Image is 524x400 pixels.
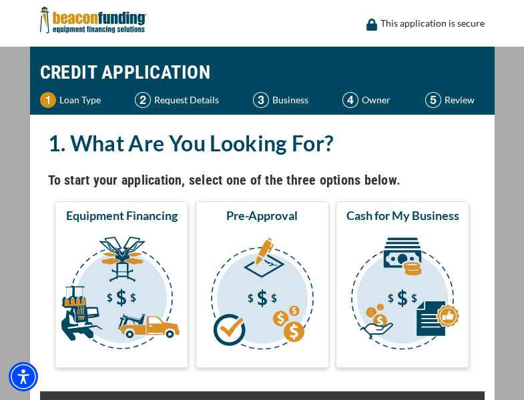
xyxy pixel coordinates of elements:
img: Step 3 [253,92,269,108]
h4: To start your application, select one of the three options below. [48,169,477,191]
button: Cash for My Business [336,201,469,368]
span: Cash for My Business [346,207,459,223]
img: Pre-Approval [198,229,326,362]
img: Step 5 [425,92,441,108]
p: This application is secure [380,15,485,31]
img: lock icon to convery security [366,19,377,31]
span: Pre-Approval [226,207,298,223]
img: Cash for My Business [338,229,467,362]
p: Loan Type [59,92,101,108]
p: Business [272,92,308,108]
div: Accessibility Menu [9,362,38,391]
button: Equipment Financing [55,201,188,368]
span: Equipment Financing [66,207,178,223]
p: Owner [362,92,390,108]
img: Step 1 [40,92,56,108]
h2: 1. What Are You Looking For? [48,128,477,159]
h1: CREDIT APPLICATION [40,53,485,92]
p: Request Details [154,92,219,108]
img: Step 4 [342,92,358,108]
img: Equipment Financing [57,229,186,362]
img: Step 2 [135,92,151,108]
p: Review [445,92,475,108]
button: Pre-Approval [196,201,329,368]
